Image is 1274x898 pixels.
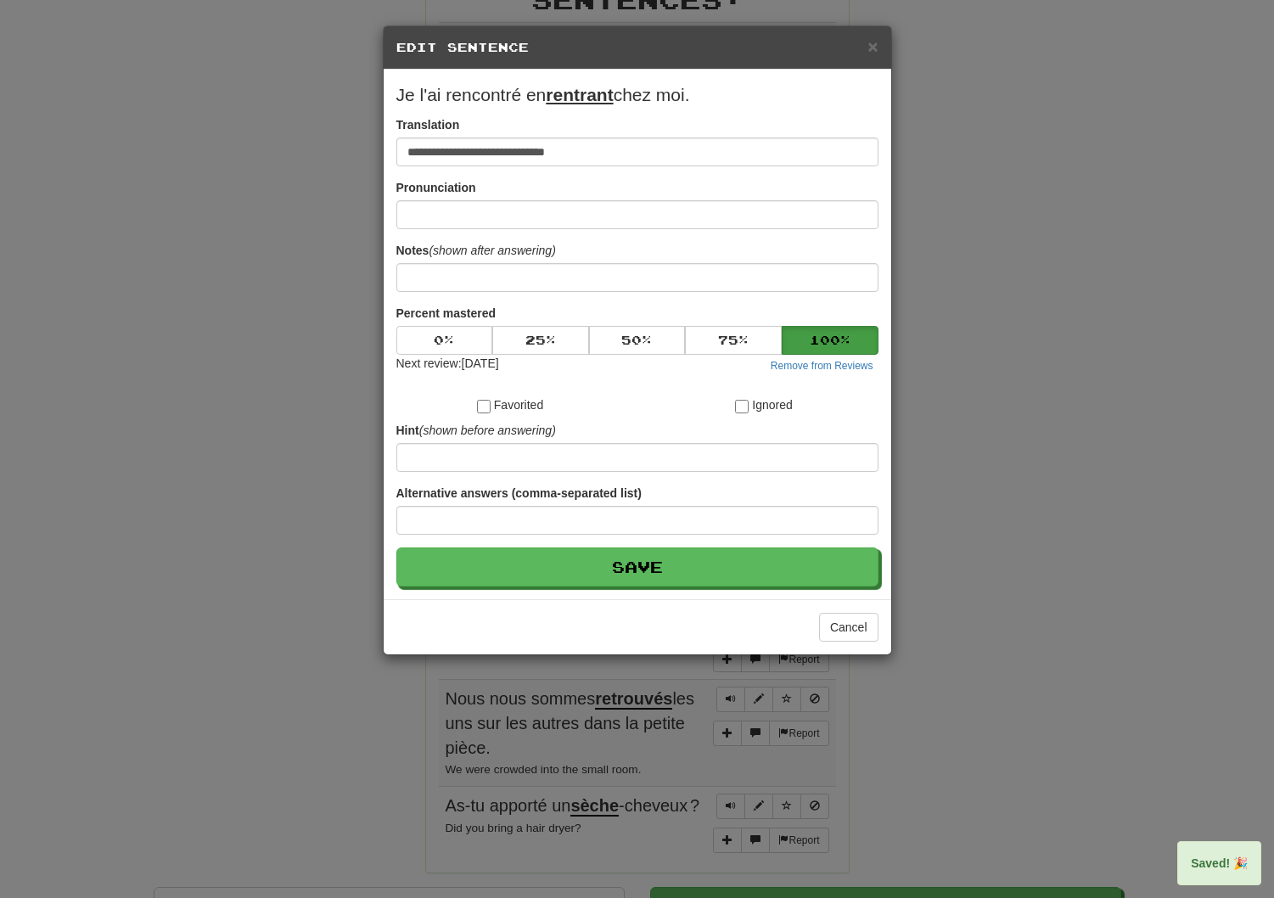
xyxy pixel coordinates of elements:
[867,37,878,55] button: Close
[735,396,792,413] label: Ignored
[419,424,556,437] em: (shown before answering)
[396,485,642,502] label: Alternative answers (comma-separated list)
[819,613,878,642] button: Cancel
[396,116,460,133] label: Translation
[396,179,476,196] label: Pronunciation
[546,85,613,104] u: rentrant
[477,400,491,413] input: Favorited
[492,326,589,355] button: 25%
[396,355,499,375] div: Next review: [DATE]
[429,244,555,257] em: (shown after answering)
[477,396,543,413] label: Favorited
[867,36,878,56] span: ×
[589,326,686,355] button: 50%
[396,547,878,587] button: Save
[396,422,556,439] label: Hint
[396,305,497,322] label: Percent mastered
[766,356,878,375] button: Remove from Reviews
[396,242,556,259] label: Notes
[782,326,878,355] button: 100%
[735,400,749,413] input: Ignored
[685,326,782,355] button: 75%
[396,326,493,355] button: 0%
[396,39,878,56] h5: Edit Sentence
[396,326,878,355] div: Percent mastered
[1177,841,1261,885] div: Saved! 🎉
[396,82,878,108] p: Je l'ai rencontré en chez moi.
